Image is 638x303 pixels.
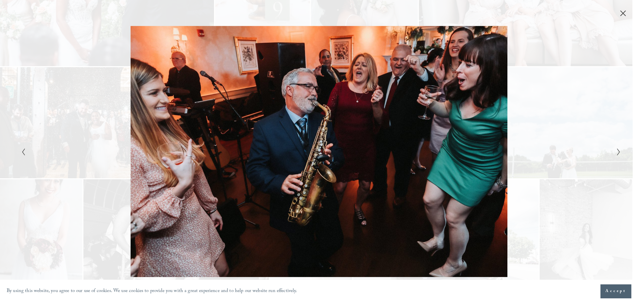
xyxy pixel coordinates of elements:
[614,148,619,156] button: Next Slide
[618,10,628,17] button: Close
[7,287,297,296] p: By using this website, you agree to our use of cookies. We use cookies to provide you with a grea...
[600,284,631,298] button: Accept
[605,288,626,295] span: Accept
[19,148,24,156] button: Previous Slide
